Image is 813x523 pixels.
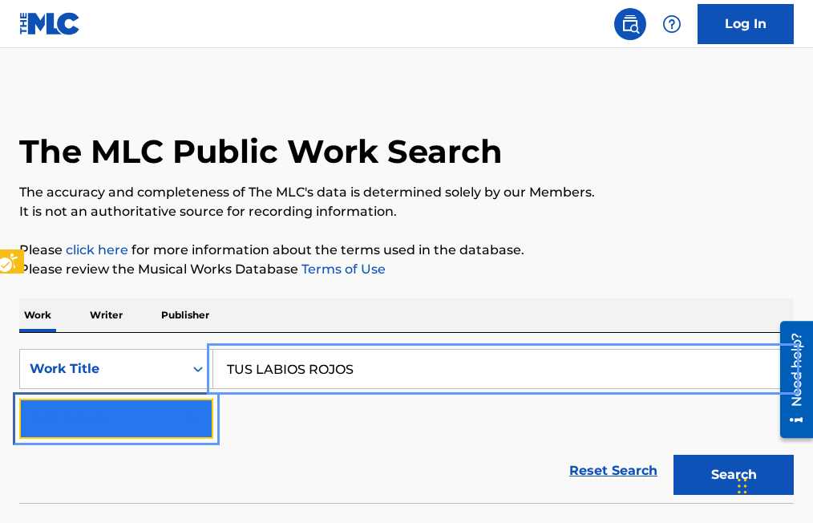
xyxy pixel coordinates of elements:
[19,183,794,202] p: The accuracy and completeness of The MLC's data is determined solely by our Members.
[184,350,212,388] div: On
[768,314,813,444] iframe: Iframe | Resource Center
[156,298,214,332] p: Publisher
[698,4,794,44] a: Log In
[66,242,128,257] a: click here
[213,350,793,388] input: Search...
[19,241,794,260] p: Please for more information about the terms used in the database.
[30,359,174,379] div: Work Title
[738,462,747,510] div: Drag
[181,409,200,428] img: 9d2ae6d4665cec9f34b9.svg
[19,349,794,503] form: Search Form
[733,446,813,523] div: Chat Widget
[662,14,682,34] img: help
[19,399,213,439] button: Add Criteria
[85,298,127,332] p: Writer
[19,12,81,35] img: MLC Logo
[733,446,813,523] iframe: Hubspot Iframe
[19,298,56,332] p: Work
[673,455,794,495] button: Search
[561,453,665,489] a: Reset Search
[19,202,794,221] p: It is not an authoritative source for recording information.
[298,261,386,277] a: Terms of Use
[621,14,640,34] img: search
[19,132,503,172] h1: The MLC Public Work Search
[19,260,794,279] p: Please review the Musical Works Database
